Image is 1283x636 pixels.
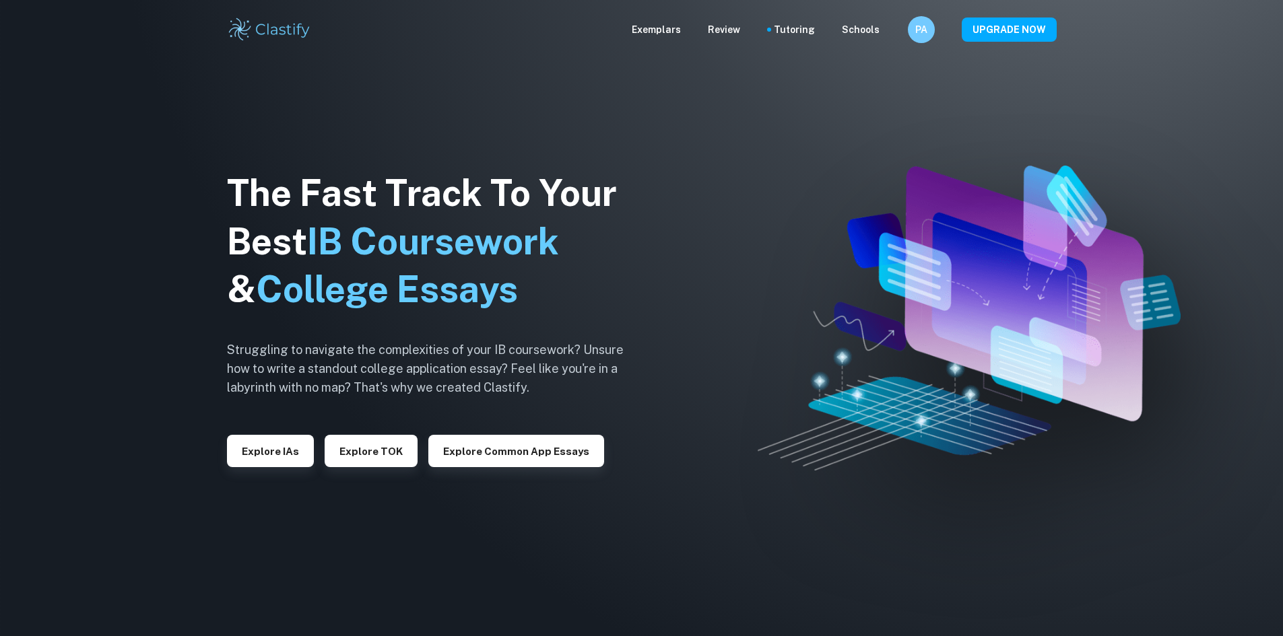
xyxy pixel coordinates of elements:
[774,22,815,37] a: Tutoring
[908,16,935,43] button: PA
[227,169,645,314] h1: The Fast Track To Your Best &
[227,435,314,467] button: Explore IAs
[428,435,604,467] button: Explore Common App essays
[227,444,314,457] a: Explore IAs
[325,444,418,457] a: Explore TOK
[307,220,559,262] span: IB Coursework
[890,26,897,33] button: Help and Feedback
[256,268,518,310] span: College Essays
[913,22,929,37] h6: PA
[962,17,1057,42] button: UPGRADE NOW
[842,22,880,37] a: Schools
[227,341,645,397] h6: Struggling to navigate the complexities of your IB coursework? Unsure how to write a standout col...
[325,435,418,467] button: Explore TOK
[632,22,681,37] p: Exemplars
[708,22,740,37] p: Review
[227,16,312,43] img: Clastify logo
[428,444,604,457] a: Explore Common App essays
[758,166,1181,471] img: Clastify hero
